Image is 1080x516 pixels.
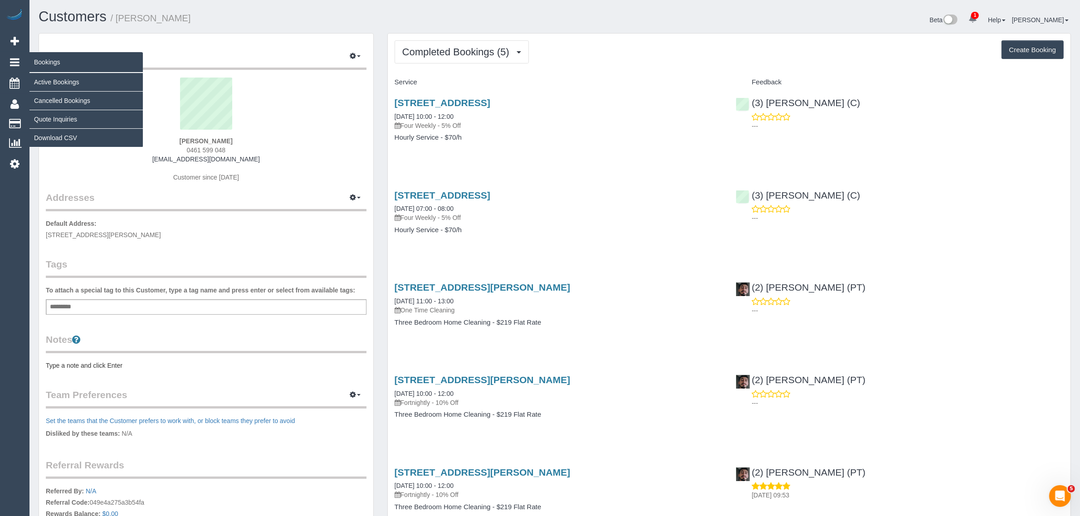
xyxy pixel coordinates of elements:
[29,129,143,147] a: Download CSV
[46,388,367,409] legend: Team Preferences
[46,258,367,278] legend: Tags
[29,52,143,73] span: Bookings
[930,16,958,24] a: Beta
[736,467,865,477] a: (2) [PERSON_NAME] (PT)
[971,12,979,19] span: 1
[29,110,143,128] a: Quote Inquiries
[964,9,982,29] a: 1
[395,282,570,292] a: [STREET_ADDRESS][PERSON_NAME]
[395,411,723,419] h4: Three Bedroom Home Cleaning - $219 Flat Rate
[943,15,958,26] img: New interface
[395,482,454,489] a: [DATE] 10:00 - 12:00
[180,137,233,145] strong: [PERSON_NAME]
[1012,16,1069,24] a: [PERSON_NAME]
[29,92,143,110] a: Cancelled Bookings
[395,190,490,200] a: [STREET_ADDRESS]
[395,213,723,222] p: Four Weekly - 5% Off
[395,306,723,315] p: One Time Cleaning
[736,282,750,296] img: (2) Reggy Cogulet (PT)
[752,306,1064,315] p: ---
[736,375,865,385] a: (2) [PERSON_NAME] (PT)
[752,122,1064,131] p: ---
[988,16,1006,24] a: Help
[736,375,750,389] img: (2) Reggy Cogulet (PT)
[736,190,860,200] a: (3) [PERSON_NAME] (C)
[46,333,367,353] legend: Notes
[395,375,570,385] a: [STREET_ADDRESS][PERSON_NAME]
[122,430,132,437] span: N/A
[736,78,1064,86] h4: Feedback
[395,226,723,234] h4: Hourly Service - $70/h
[752,491,1064,500] p: [DATE] 09:53
[395,503,723,511] h4: Three Bedroom Home Cleaning - $219 Flat Rate
[736,97,860,108] a: (3) [PERSON_NAME] (C)
[46,231,161,239] span: [STREET_ADDRESS][PERSON_NAME]
[395,205,454,212] a: [DATE] 07:00 - 08:00
[46,458,367,479] legend: Referral Rewards
[39,9,107,24] a: Customers
[395,134,723,141] h4: Hourly Service - $70/h
[46,429,120,438] label: Disliked by these teams:
[736,282,865,292] a: (2) [PERSON_NAME] (PT)
[395,113,454,120] a: [DATE] 10:00 - 12:00
[46,286,355,295] label: To attach a special tag to this Customer, type a tag name and press enter or select from availabl...
[46,219,97,228] label: Default Address:
[173,174,239,181] span: Customer since [DATE]
[29,73,143,91] a: Active Bookings
[1002,40,1064,59] button: Create Booking
[187,146,226,154] span: 0461 599 048
[395,297,454,305] a: [DATE] 11:00 - 13:00
[1068,485,1075,492] span: 5
[111,13,191,23] small: / [PERSON_NAME]
[402,46,514,58] span: Completed Bookings (5)
[395,390,454,397] a: [DATE] 10:00 - 12:00
[152,156,260,163] a: [EMAIL_ADDRESS][DOMAIN_NAME]
[752,214,1064,223] p: ---
[736,467,750,481] img: (2) Reggy Cogulet (PT)
[46,487,84,496] label: Referred By:
[395,121,723,130] p: Four Weekly - 5% Off
[46,49,367,70] legend: Customer Info
[1049,485,1071,507] iframe: Intercom live chat
[395,490,723,499] p: Fortnightly - 10% Off
[29,73,143,147] ul: Bookings
[46,417,295,424] a: Set the teams that the Customer prefers to work with, or block teams they prefer to avoid
[5,9,24,22] img: Automaid Logo
[395,78,723,86] h4: Service
[395,398,723,407] p: Fortnightly - 10% Off
[86,487,96,495] a: N/A
[46,361,367,370] pre: Type a note and click Enter
[395,97,490,108] a: [STREET_ADDRESS]
[395,40,529,63] button: Completed Bookings (5)
[46,498,89,507] label: Referral Code:
[395,319,723,326] h4: Three Bedroom Home Cleaning - $219 Flat Rate
[395,467,570,477] a: [STREET_ADDRESS][PERSON_NAME]
[752,399,1064,408] p: ---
